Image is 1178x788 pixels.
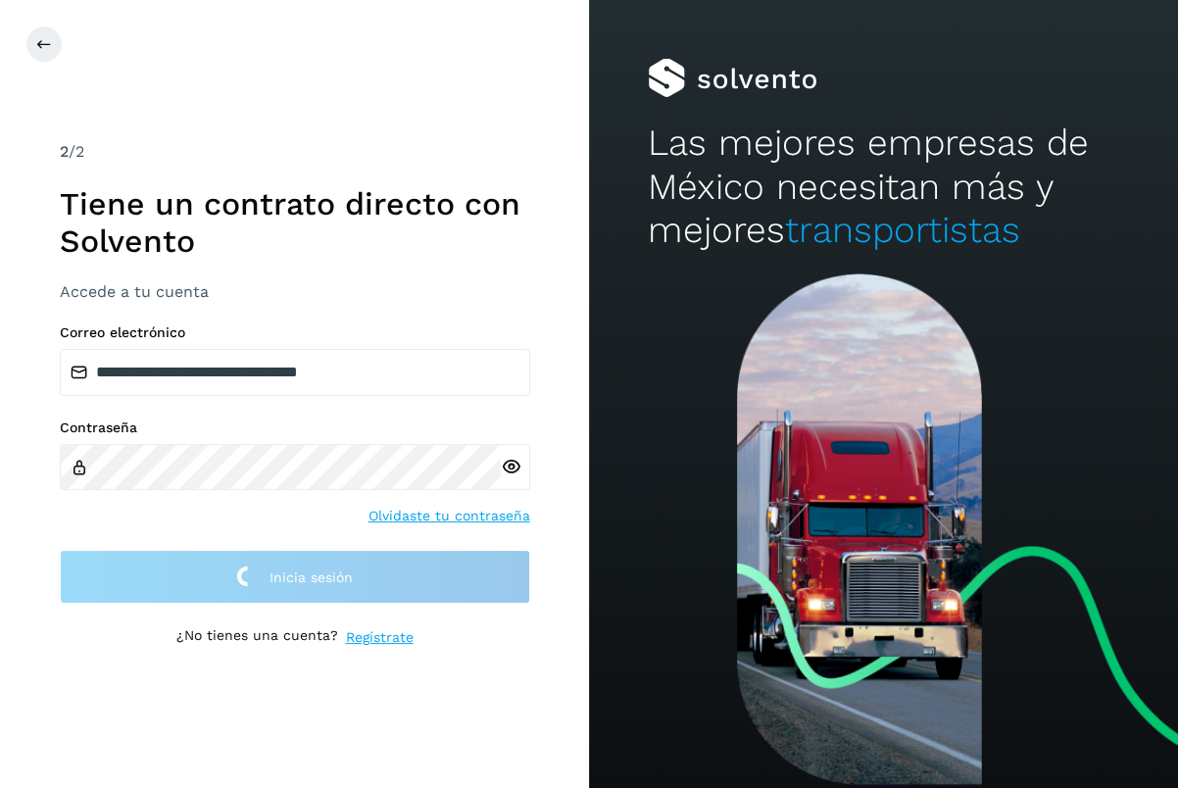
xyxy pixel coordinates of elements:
span: transportistas [785,209,1020,251]
label: Contraseña [60,419,530,436]
p: ¿No tienes una cuenta? [176,627,338,648]
span: Inicia sesión [270,570,353,584]
span: 2 [60,142,69,161]
a: Regístrate [346,627,414,648]
h3: Accede a tu cuenta [60,282,530,301]
a: Olvidaste tu contraseña [368,506,530,526]
div: /2 [60,140,530,164]
h2: Las mejores empresas de México necesitan más y mejores [648,122,1119,252]
label: Correo electrónico [60,324,530,341]
button: Inicia sesión [60,550,530,604]
h1: Tiene un contrato directo con Solvento [60,185,530,261]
